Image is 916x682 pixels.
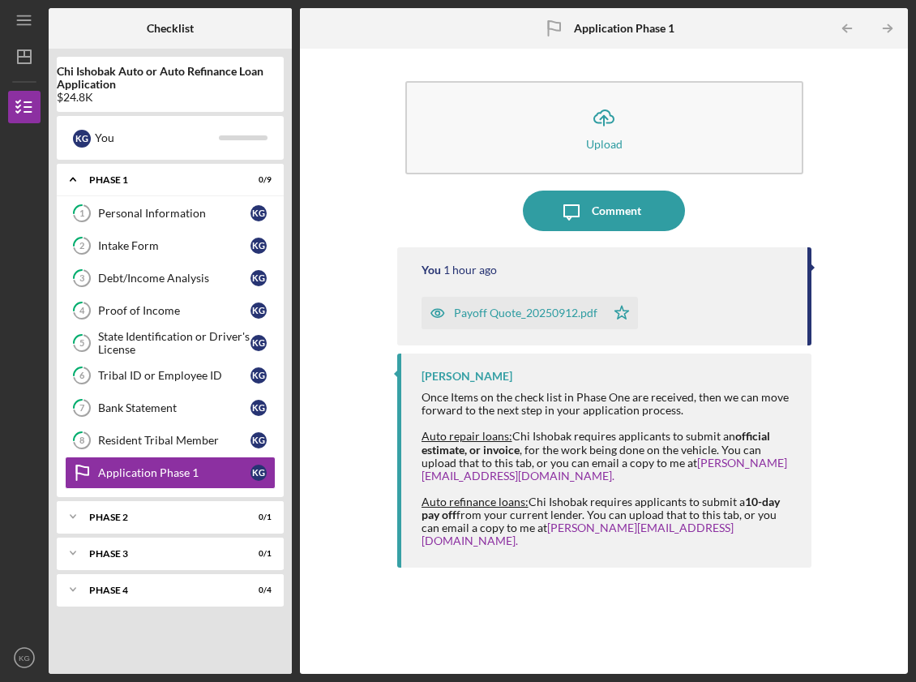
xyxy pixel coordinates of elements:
[65,392,276,424] a: 7Bank StatementKG
[586,138,623,150] div: Upload
[422,391,795,417] div: Once Items on the check list in Phase One are received, then we can move forward to the next step...
[250,335,267,351] div: K G
[65,359,276,392] a: 6Tribal ID or Employee IDKG
[250,270,267,286] div: K G
[65,197,276,229] a: 1Personal InformationKG
[79,241,84,251] tspan: 2
[79,403,85,414] tspan: 7
[98,466,250,479] div: Application Phase 1
[250,302,267,319] div: K G
[79,208,84,219] tspan: 1
[19,654,30,663] text: KG
[422,456,787,483] a: [PERSON_NAME][EMAIL_ADDRESS][DOMAIN_NAME]
[612,469,614,483] a: .
[422,297,638,329] button: Payoff Quote_20250912.pdf
[592,191,641,231] div: Comment
[89,175,231,185] div: Phase 1
[242,175,272,185] div: 0 / 9
[250,432,267,448] div: K G
[79,273,84,284] tspan: 3
[57,65,284,91] b: Chi Ishobak Auto or Auto Refinance Loan Application
[422,430,795,482] div: Chi Ishobak requires applicants to submit an , for the work being done on the vehicle. You can up...
[242,585,272,595] div: 0 / 4
[98,239,250,252] div: Intake Form
[98,330,250,356] div: State Identification or Driver's License
[65,262,276,294] a: 3Debt/Income AnalysisKG
[250,367,267,384] div: K G
[250,238,267,254] div: K G
[574,22,674,35] b: Application Phase 1
[98,272,250,285] div: Debt/Income Analysis
[405,81,803,174] button: Upload
[242,513,272,522] div: 0 / 1
[57,91,284,104] div: $24.8K
[422,429,512,443] span: Auto repair loans:
[422,429,770,456] strong: official estimate, or invoice
[98,207,250,220] div: Personal Information
[73,130,91,148] div: K G
[443,264,497,277] time: 2025-09-02 16:40
[422,264,441,277] div: You
[250,400,267,416] div: K G
[8,641,41,674] button: KG
[516,534,518,547] a: .
[422,495,529,508] span: Auto refinance loans:
[250,465,267,481] div: K G
[98,401,250,414] div: Bank Statement
[95,124,219,152] div: You
[89,513,231,522] div: Phase 2
[65,457,276,489] a: Application Phase 1KG
[65,294,276,327] a: 4Proof of IncomeKG
[242,549,272,559] div: 0 / 1
[65,327,276,359] a: 5State Identification or Driver's LicenseKG
[98,434,250,447] div: Resident Tribal Member
[422,521,734,547] a: [PERSON_NAME][EMAIL_ADDRESS][DOMAIN_NAME]
[250,205,267,221] div: K G
[89,585,231,595] div: Phase 4
[454,307,597,320] div: Payoff Quote_20250912.pdf
[79,435,84,446] tspan: 8
[98,369,250,382] div: Tribal ID or Employee ID
[523,191,685,231] button: Comment
[98,304,250,317] div: Proof of Income
[422,495,795,547] div: Chi Ishobak requires applicants to submit a from your current lender. You can upload that to this...
[65,424,276,457] a: 8Resident Tribal MemberKG
[422,370,512,383] div: [PERSON_NAME]
[65,229,276,262] a: 2Intake FormKG
[89,549,231,559] div: Phase 3
[79,338,84,349] tspan: 5
[422,495,780,521] strong: 10-day pay off
[79,371,85,381] tspan: 6
[79,306,85,316] tspan: 4
[147,22,194,35] b: Checklist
